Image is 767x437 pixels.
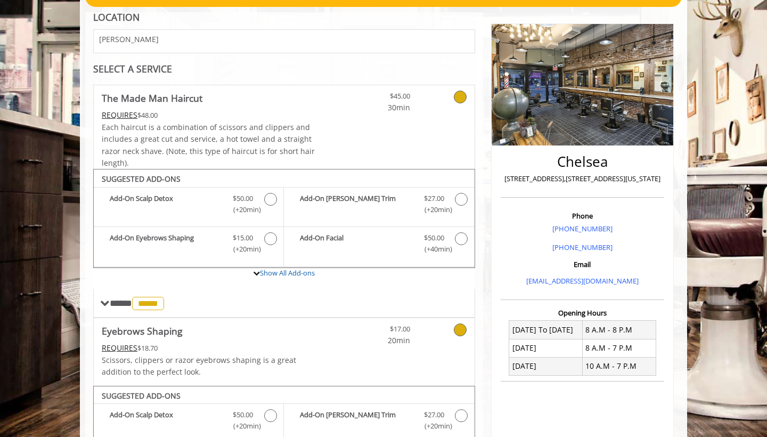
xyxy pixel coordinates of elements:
td: 10 A.M - 7 P.M [582,357,656,375]
a: [PHONE_NUMBER] [552,224,613,233]
div: The Made Man Haircut Add-onS [93,169,475,268]
h3: Email [503,261,662,268]
td: [DATE] [509,357,583,375]
a: [EMAIL_ADDRESS][DOMAIN_NAME] [526,276,639,286]
h3: Phone [503,212,662,220]
b: SUGGESTED ADD-ONS [102,391,181,401]
td: [DATE] To [DATE] [509,321,583,339]
h3: Opening Hours [501,309,664,317]
a: Show All Add-ons [260,268,315,278]
h2: Chelsea [503,154,662,169]
div: SELECT A SERVICE [93,64,475,74]
p: [STREET_ADDRESS],[STREET_ADDRESS][US_STATE] [503,173,662,184]
b: LOCATION [93,11,140,23]
td: 8 A.M - 8 P.M [582,321,656,339]
span: [PERSON_NAME] [99,35,159,43]
a: [PHONE_NUMBER] [552,242,613,252]
td: [DATE] [509,339,583,357]
td: 8 A.M - 7 P.M [582,339,656,357]
b: SUGGESTED ADD-ONS [102,174,181,184]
